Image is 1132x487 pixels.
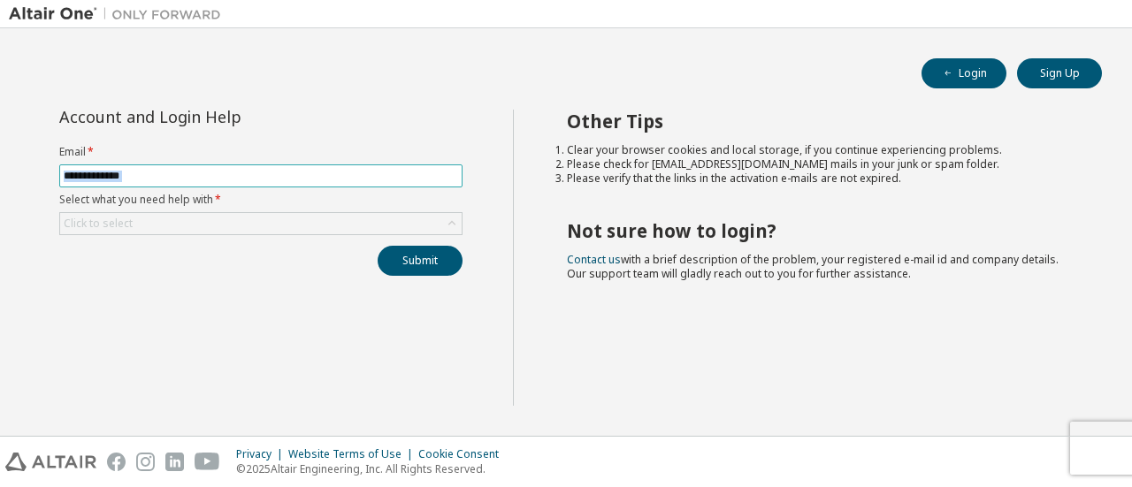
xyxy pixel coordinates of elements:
[64,217,133,231] div: Click to select
[567,219,1071,242] h2: Not sure how to login?
[1017,58,1102,88] button: Sign Up
[59,110,382,124] div: Account and Login Help
[5,453,96,471] img: altair_logo.svg
[136,453,155,471] img: instagram.svg
[418,447,509,461] div: Cookie Consent
[165,453,184,471] img: linkedin.svg
[59,145,463,159] label: Email
[922,58,1006,88] button: Login
[567,110,1071,133] h2: Other Tips
[9,5,230,23] img: Altair One
[107,453,126,471] img: facebook.svg
[236,447,288,461] div: Privacy
[288,447,418,461] div: Website Terms of Use
[236,461,509,476] p: © 2025 Altair Engineering, Inc. All Rights Reserved.
[567,143,1071,157] li: Clear your browser cookies and local storage, if you continue experiencing problems.
[567,252,621,267] a: Contact us
[567,157,1071,171] li: Please check for [EMAIL_ADDRESS][DOMAIN_NAME] mails in your junk or spam folder.
[195,453,220,471] img: youtube.svg
[567,252,1059,281] span: with a brief description of the problem, your registered e-mail id and company details. Our suppo...
[60,213,462,234] div: Click to select
[59,193,463,207] label: Select what you need help with
[378,246,463,276] button: Submit
[567,171,1071,186] li: Please verify that the links in the activation e-mails are not expired.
